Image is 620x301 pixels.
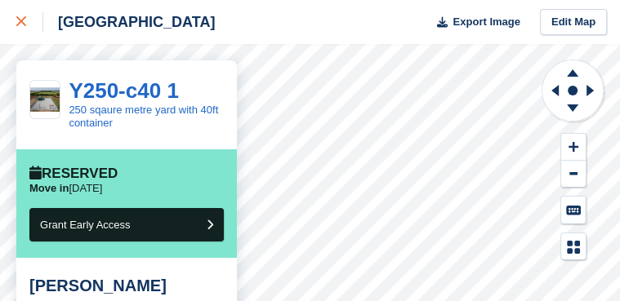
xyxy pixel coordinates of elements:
[561,134,586,161] button: Zoom In
[29,276,224,295] div: [PERSON_NAME]
[69,78,178,103] a: Y250-c40 1
[29,166,118,182] div: Reserved
[29,182,69,194] span: Move in
[69,104,218,129] a: 250 sqaure metre yard with 40ft container
[561,161,586,188] button: Zoom Out
[40,219,131,231] span: Grant Early Access
[561,197,586,224] button: Keyboard Shortcuts
[30,85,60,114] img: birds%20eye%20view%20of%20yard%20and%20container.jpg
[453,14,520,30] span: Export Image
[29,182,102,195] p: [DATE]
[540,9,607,36] a: Edit Map
[29,208,224,241] button: Grant Early Access
[561,233,586,260] button: Map Legend
[43,12,215,32] div: [GEOGRAPHIC_DATA]
[427,9,520,36] button: Export Image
